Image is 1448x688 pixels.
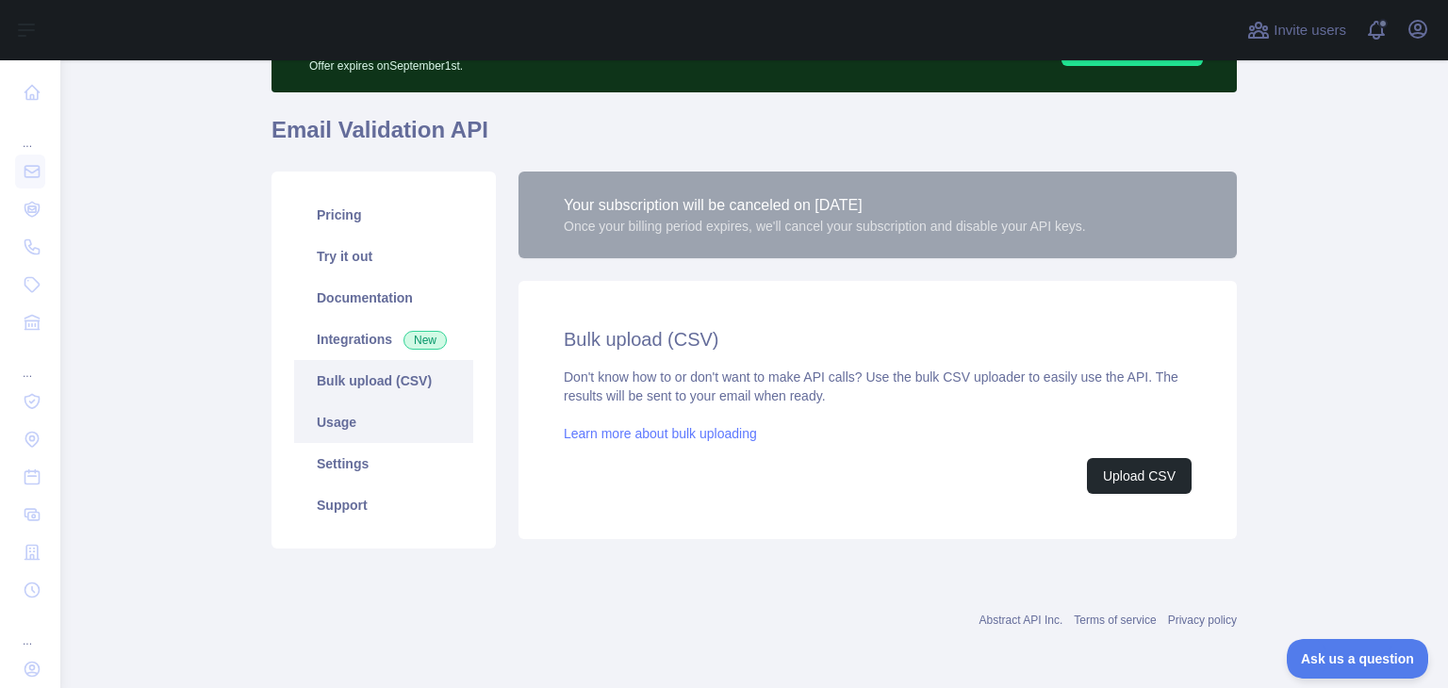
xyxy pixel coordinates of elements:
[1274,20,1346,41] span: Invite users
[564,426,757,441] a: Learn more about bulk uploading
[564,217,1086,236] div: Once your billing period expires, we'll cancel your subscription and disable your API keys.
[1087,458,1192,494] button: Upload CSV
[564,326,1192,352] h2: Bulk upload (CSV)
[564,194,1086,217] div: Your subscription will be canceled on [DATE]
[309,51,827,74] p: Offer expires on September 1st.
[1287,639,1429,679] iframe: Toggle Customer Support
[294,277,473,319] a: Documentation
[294,443,473,484] a: Settings
[294,319,473,360] a: Integrations New
[15,343,45,381] div: ...
[403,331,447,350] span: New
[564,368,1192,494] div: Don't know how to or don't want to make API calls? Use the bulk CSV uploader to easily use the AP...
[1074,614,1156,627] a: Terms of service
[294,236,473,277] a: Try it out
[271,115,1237,160] h1: Email Validation API
[294,401,473,443] a: Usage
[15,113,45,151] div: ...
[294,194,473,236] a: Pricing
[979,614,1063,627] a: Abstract API Inc.
[1243,15,1350,45] button: Invite users
[294,484,473,526] a: Support
[1168,614,1237,627] a: Privacy policy
[15,611,45,648] div: ...
[294,360,473,401] a: Bulk upload (CSV)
